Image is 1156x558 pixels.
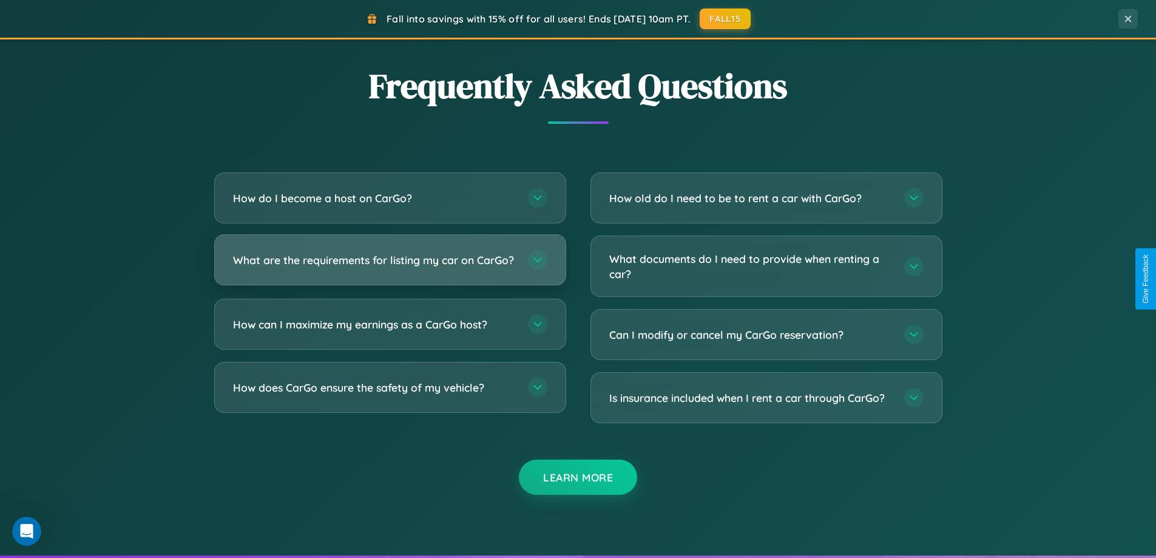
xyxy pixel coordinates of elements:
iframe: Intercom live chat [12,517,41,546]
h3: What are the requirements for listing my car on CarGo? [233,253,516,268]
span: Fall into savings with 15% off for all users! Ends [DATE] 10am PT. [387,13,691,25]
h2: Frequently Asked Questions [214,63,942,109]
button: FALL15 [700,9,751,29]
h3: Is insurance included when I rent a car through CarGo? [609,390,892,406]
button: Learn More [519,460,637,495]
h3: How does CarGo ensure the safety of my vehicle? [233,380,516,395]
div: Give Feedback [1141,254,1150,304]
h3: Can I modify or cancel my CarGo reservation? [609,327,892,342]
h3: What documents do I need to provide when renting a car? [609,251,892,281]
h3: How can I maximize my earnings as a CarGo host? [233,317,516,332]
h3: How do I become a host on CarGo? [233,191,516,206]
h3: How old do I need to be to rent a car with CarGo? [609,191,892,206]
